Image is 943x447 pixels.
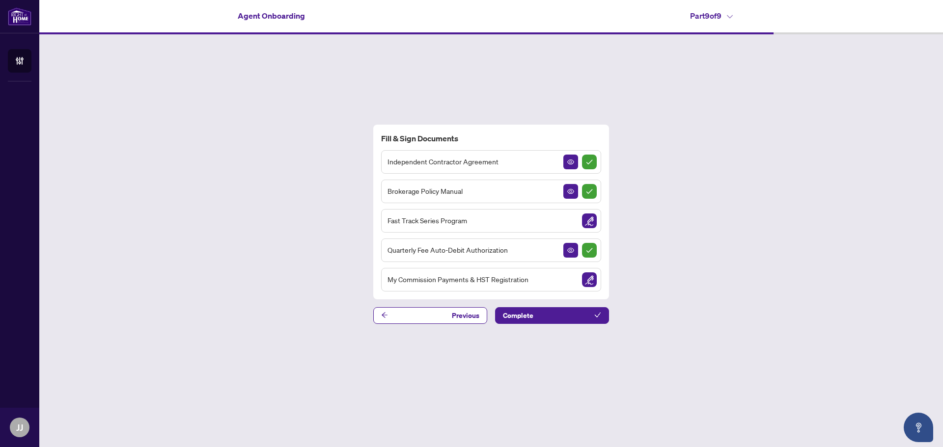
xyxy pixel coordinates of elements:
[388,274,528,285] span: My Commission Payments & HST Registration
[594,312,601,318] span: check
[16,421,23,434] span: JJ
[567,247,574,254] span: View Document
[381,312,388,318] span: arrow-left
[690,10,733,22] h4: Part 9 of 9
[582,213,597,228] img: Sign Document
[582,272,597,287] img: Sign Document
[503,308,533,323] span: Complete
[452,308,479,323] span: Previous
[373,307,487,324] button: Previous
[388,215,467,226] span: Fast Track Series Program
[582,184,597,199] img: Sign Completed
[388,185,463,197] span: Brokerage Policy Manual
[238,10,305,22] h4: Agent Onboarding
[904,413,933,442] button: Open asap
[388,244,508,256] span: Quarterly Fee Auto-Debit Authorization
[567,158,574,165] span: View Document
[8,7,31,26] img: logo
[388,156,499,167] span: Independent Contractor Agreement
[567,188,574,195] span: View Document
[495,307,609,324] button: Complete
[381,132,601,144] h4: Fill & Sign Documents
[582,243,597,258] img: Sign Completed
[582,155,597,169] img: Sign Completed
